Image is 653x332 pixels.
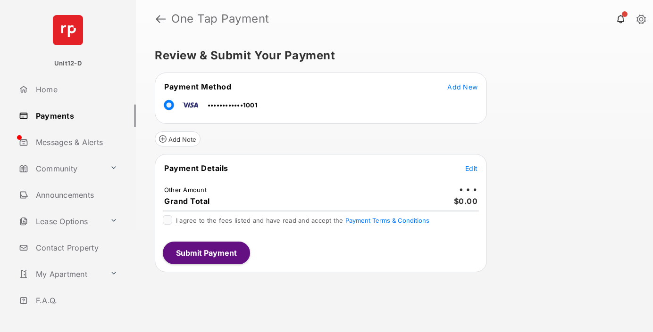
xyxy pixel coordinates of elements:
[15,131,136,154] a: Messages & Alerts
[454,196,478,206] span: $0.00
[155,50,627,61] h5: Review & Submit Your Payment
[465,164,477,172] span: Edit
[164,163,228,173] span: Payment Details
[15,105,136,127] a: Payments
[164,196,210,206] span: Grand Total
[15,184,136,206] a: Announcements
[176,217,429,224] span: I agree to the fees listed and have read and accept the
[15,157,106,180] a: Community
[447,82,477,91] button: Add New
[15,210,106,233] a: Lease Options
[447,83,477,91] span: Add New
[164,186,207,194] td: Other Amount
[15,263,106,285] a: My Apartment
[208,101,258,109] span: ••••••••••••1001
[54,59,82,68] p: Unit12-D
[15,289,136,312] a: F.A.Q.
[163,242,250,264] button: Submit Payment
[465,163,477,173] button: Edit
[345,217,429,224] button: I agree to the fees listed and have read and accept the
[171,13,269,24] strong: One Tap Payment
[15,78,136,101] a: Home
[53,15,83,45] img: svg+xml;base64,PHN2ZyB4bWxucz0iaHR0cDovL3d3dy53My5vcmcvMjAwMC9zdmciIHdpZHRoPSI2NCIgaGVpZ2h0PSI2NC...
[155,131,201,146] button: Add Note
[15,236,136,259] a: Contact Property
[164,82,231,91] span: Payment Method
